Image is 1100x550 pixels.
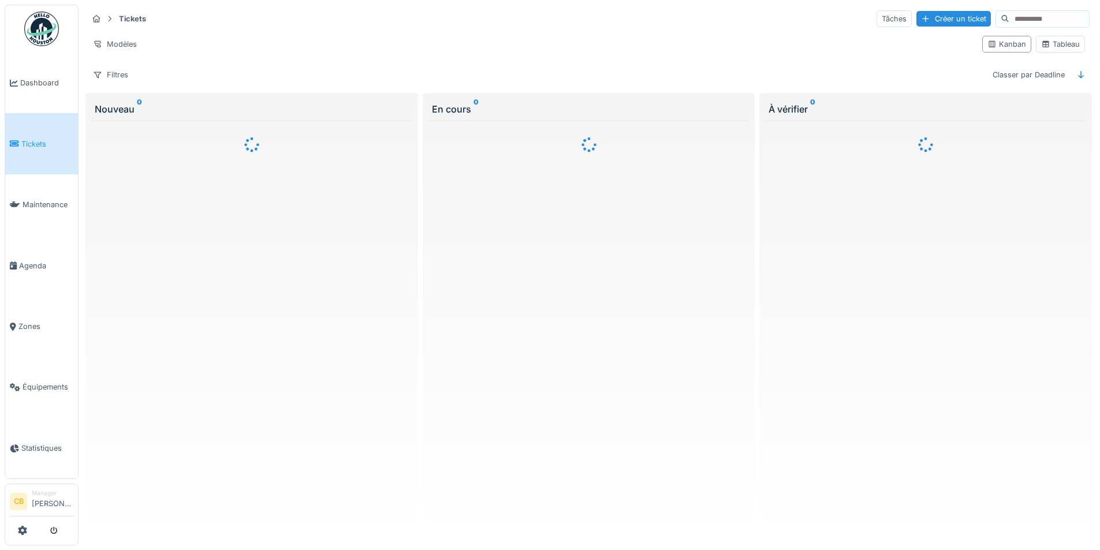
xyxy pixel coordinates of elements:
[769,102,1083,116] div: À vérifier
[20,77,73,88] span: Dashboard
[24,12,59,46] img: Badge_color-CXgf-gQk.svg
[5,235,78,295] a: Agenda
[5,357,78,417] a: Équipements
[5,174,78,235] a: Maintenance
[473,102,479,116] sup: 0
[114,13,151,24] strong: Tickets
[88,66,133,83] div: Filtres
[32,489,73,497] div: Manager
[19,260,73,271] span: Agenda
[10,493,27,510] li: CB
[23,381,73,392] span: Équipements
[987,39,1026,50] div: Kanban
[32,489,73,514] li: [PERSON_NAME]
[5,418,78,478] a: Statistiques
[810,102,815,116] sup: 0
[916,11,991,27] div: Créer un ticket
[1041,39,1080,50] div: Tableau
[877,10,912,27] div: Tâches
[21,443,73,454] span: Statistiques
[5,53,78,113] a: Dashboard
[88,36,142,53] div: Modèles
[95,102,409,116] div: Nouveau
[137,102,142,116] sup: 0
[5,296,78,357] a: Zones
[21,139,73,149] span: Tickets
[5,113,78,174] a: Tickets
[18,321,73,332] span: Zones
[23,199,73,210] span: Maintenance
[432,102,746,116] div: En cours
[10,489,73,517] a: CB Manager[PERSON_NAME]
[987,66,1070,83] div: Classer par Deadline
